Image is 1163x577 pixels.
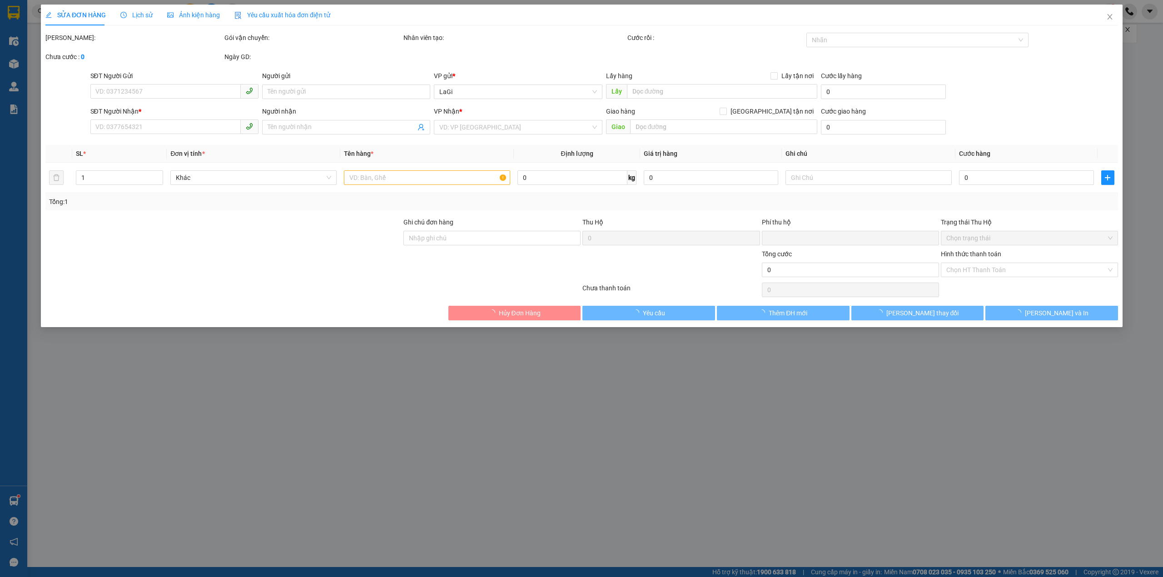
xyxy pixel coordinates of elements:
[642,308,665,318] span: Yêu cầu
[488,309,498,316] span: loading
[234,11,330,19] span: Yêu cầu xuất hóa đơn điện tử
[1101,174,1113,181] span: plus
[643,150,677,157] span: Giá trị hàng
[45,33,223,43] div: [PERSON_NAME]:
[262,71,430,81] div: Người gửi
[582,219,603,226] span: Thu Hộ
[726,106,817,116] span: [GEOGRAPHIC_DATA] tận nơi
[120,12,127,18] span: clock-circle
[439,85,596,99] span: LaGi
[876,309,886,316] span: loading
[582,306,715,320] button: Yêu cầu
[761,217,939,231] div: Phí thu hộ
[630,119,817,134] input: Dọc đường
[606,72,632,80] span: Lấy hàng
[403,231,581,245] input: Ghi chú đơn hàng
[820,120,946,134] input: Cước giao hàng
[246,123,253,130] span: phone
[234,12,242,19] img: icon
[940,217,1118,227] div: Trạng thái Thu Hộ
[940,250,1001,258] label: Hình thức thanh toán
[561,150,593,157] span: Định lượng
[76,150,83,157] span: SL
[176,171,331,184] span: Khác
[1025,308,1088,318] span: [PERSON_NAME] và In
[606,108,635,115] span: Giao hàng
[49,197,448,207] div: Tổng: 1
[581,283,760,299] div: Chưa thanh toán
[45,52,223,62] div: Chưa cước :
[498,308,540,318] span: Hủy Đơn Hàng
[959,150,990,157] span: Cước hàng
[167,12,174,18] span: picture
[1097,5,1122,30] button: Close
[717,306,850,320] button: Thêm ĐH mới
[90,71,258,81] div: SĐT Người Gửi
[627,170,636,185] span: kg
[45,11,106,19] span: SỬA ĐƠN HÀNG
[417,124,425,131] span: user-add
[626,84,817,99] input: Dọc đường
[90,106,258,116] div: SĐT Người Nhận
[759,309,769,316] span: loading
[886,308,959,318] span: [PERSON_NAME] thay đổi
[777,71,817,81] span: Lấy tận nơi
[224,52,402,62] div: Ngày GD:
[344,170,510,185] input: VD: Bàn, Ghế
[262,106,430,116] div: Người nhận
[820,85,946,99] input: Cước lấy hàng
[820,108,865,115] label: Cước giao hàng
[985,306,1118,320] button: [PERSON_NAME] và In
[403,219,453,226] label: Ghi chú đơn hàng
[851,306,984,320] button: [PERSON_NAME] thay đổi
[820,72,861,80] label: Cước lấy hàng
[45,12,52,18] span: edit
[1106,13,1113,20] span: close
[769,308,807,318] span: Thêm ĐH mới
[246,87,253,95] span: phone
[946,231,1112,245] span: Chọn trạng thái
[224,33,402,43] div: Gói vận chuyển:
[1101,170,1114,185] button: plus
[785,170,952,185] input: Ghi Chú
[627,33,805,43] div: Cước rồi :
[403,33,626,43] div: Nhân viên tạo:
[167,11,220,19] span: Ảnh kiện hàng
[434,71,602,81] div: VP gửi
[606,84,626,99] span: Lấy
[632,309,642,316] span: loading
[761,250,791,258] span: Tổng cước
[1015,309,1025,316] span: loading
[782,145,955,163] th: Ghi chú
[120,11,153,19] span: Lịch sử
[606,119,630,134] span: Giao
[81,53,84,60] b: 0
[344,150,373,157] span: Tên hàng
[434,108,459,115] span: VP Nhận
[448,306,581,320] button: Hủy Đơn Hàng
[170,150,204,157] span: Đơn vị tính
[49,170,64,185] button: delete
